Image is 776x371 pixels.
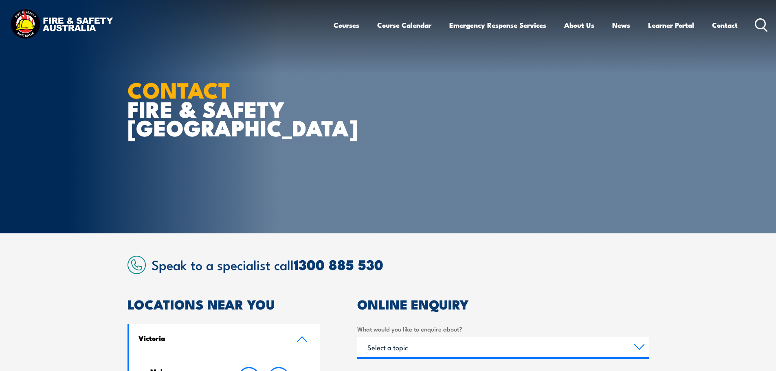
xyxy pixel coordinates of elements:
h4: Victoria [138,334,284,342]
a: Courses [334,14,359,36]
a: Victoria [129,324,321,354]
a: 1300 885 530 [294,253,383,275]
h1: FIRE & SAFETY [GEOGRAPHIC_DATA] [128,80,329,137]
a: About Us [564,14,594,36]
a: Contact [712,14,738,36]
a: Emergency Response Services [449,14,546,36]
a: Learner Portal [648,14,694,36]
strong: CONTACT [128,72,231,106]
h2: ONLINE ENQUIRY [357,298,649,310]
h2: LOCATIONS NEAR YOU [128,298,321,310]
h2: Speak to a specialist call [152,257,649,272]
a: News [612,14,630,36]
label: What would you like to enquire about? [357,324,649,334]
a: Course Calendar [377,14,431,36]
